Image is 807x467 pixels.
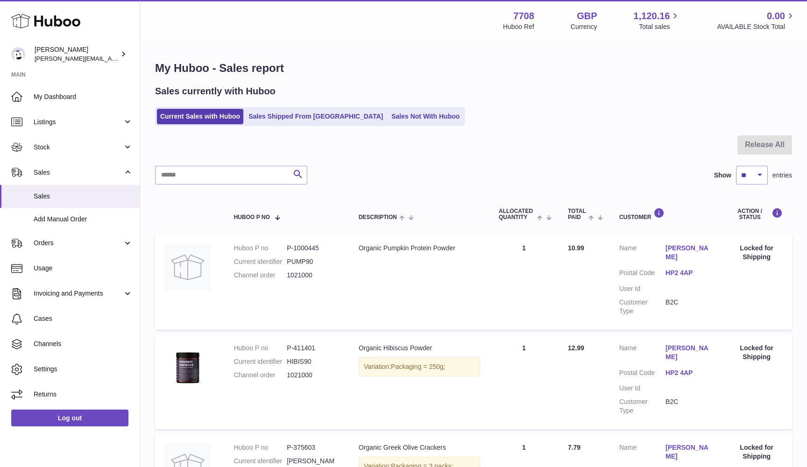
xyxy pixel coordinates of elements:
img: 77081700557576.jpg [164,344,211,390]
h2: Sales currently with Huboo [155,85,276,98]
img: victor@erbology.co [11,47,25,61]
dd: P-411401 [287,344,340,353]
dd: HIBIS90 [287,357,340,366]
span: 0.00 [767,10,785,22]
dt: Customer Type [619,397,665,415]
dt: Postal Code [619,368,665,380]
span: Total paid [568,208,586,220]
a: Current Sales with Huboo [157,109,243,124]
div: Organic Greek Olive Crackers [359,443,480,452]
a: Sales Not With Huboo [388,109,463,124]
a: 1,120.16 Total sales [634,10,681,31]
div: Locked for Shipping [730,344,783,361]
dd: B2C [665,397,712,415]
dt: Name [619,344,665,364]
div: Organic Hibiscus Powder [359,344,480,353]
dt: Current identifier [234,357,287,366]
dt: Huboo P no [234,244,287,253]
div: Huboo Ref [503,22,534,31]
span: 12.99 [568,344,584,352]
a: [PERSON_NAME] [665,443,712,461]
span: 7.79 [568,444,580,451]
a: HP2 4AP [665,269,712,277]
a: Sales Shipped From [GEOGRAPHIC_DATA] [245,109,386,124]
strong: GBP [577,10,597,22]
dd: 1021000 [287,371,340,380]
label: Show [714,171,731,180]
a: Log out [11,410,128,426]
dt: Huboo P no [234,344,287,353]
span: Huboo P no [234,214,270,220]
div: Customer [619,208,712,220]
div: Organic Pumpkin Protein Powder [359,244,480,253]
span: Stock [34,143,123,152]
span: My Dashboard [34,92,133,101]
dt: Name [619,443,665,463]
dt: Customer Type [619,298,665,316]
h1: My Huboo - Sales report [155,61,792,76]
a: [PERSON_NAME] [665,244,712,262]
div: [PERSON_NAME] [35,45,119,63]
div: Action / Status [730,208,783,220]
dt: Huboo P no [234,443,287,452]
dd: P-1000445 [287,244,340,253]
dd: PUMP90 [287,257,340,266]
dt: Channel order [234,271,287,280]
span: Returns [34,390,133,399]
dt: Postal Code [619,269,665,280]
span: ALLOCATED Quantity [499,208,535,220]
dd: 1021000 [287,271,340,280]
span: Add Manual Order [34,215,133,224]
span: 10.99 [568,244,584,252]
span: Channels [34,340,133,348]
td: 1 [489,234,559,329]
dt: Channel order [234,371,287,380]
dt: User Id [619,384,665,393]
td: 1 [489,334,559,429]
dt: Name [619,244,665,264]
span: Total sales [639,22,680,31]
span: 1,120.16 [634,10,670,22]
span: Sales [34,192,133,201]
dt: User Id [619,284,665,293]
span: AVAILABLE Stock Total [717,22,796,31]
div: Variation: [359,357,480,376]
span: Invoicing and Payments [34,289,123,298]
a: 0.00 AVAILABLE Stock Total [717,10,796,31]
div: Currency [571,22,597,31]
a: [PERSON_NAME] [665,344,712,361]
div: Locked for Shipping [730,443,783,461]
span: Packaging = 250g; [391,363,445,370]
img: no-photo.jpg [164,244,211,290]
span: Orders [34,239,123,248]
a: HP2 4AP [665,368,712,377]
dd: P-375603 [287,443,340,452]
span: [PERSON_NAME][EMAIL_ADDRESS][DOMAIN_NAME] [35,55,187,62]
span: entries [772,171,792,180]
span: Sales [34,168,123,177]
dd: B2C [665,298,712,316]
div: Locked for Shipping [730,244,783,262]
span: Cases [34,314,133,323]
span: Settings [34,365,133,374]
dt: Current identifier [234,257,287,266]
span: Usage [34,264,133,273]
span: Listings [34,118,123,127]
strong: 7708 [513,10,534,22]
span: Description [359,214,397,220]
